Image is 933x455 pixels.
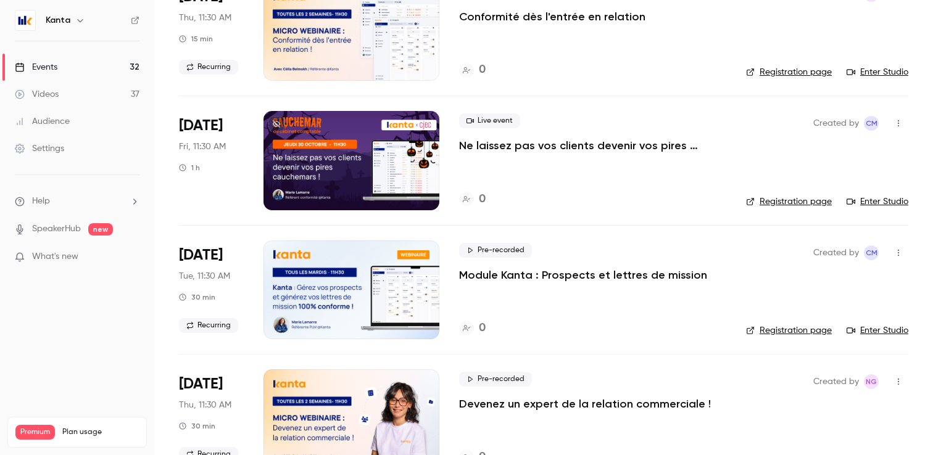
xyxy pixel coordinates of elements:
span: What's new [32,250,78,263]
div: 15 min [179,34,213,44]
span: Tue, 11:30 AM [179,270,230,282]
span: Premium [15,425,55,440]
a: Ne laissez pas vos clients devenir vos pires cauchemars ! [459,138,726,153]
span: Recurring [179,60,238,75]
h4: 0 [479,320,486,337]
span: Pre-recorded [459,372,532,387]
span: Help [32,195,50,208]
a: Devenez un expert de la relation commerciale ! [459,396,711,411]
li: help-dropdown-opener [15,195,139,208]
a: Enter Studio [847,66,908,78]
h6: Kanta [46,14,70,27]
h4: 0 [479,191,486,208]
a: Registration page [746,324,832,337]
div: Oct 31 Fri, 11:30 AM (Europe/Paris) [179,111,244,210]
a: SpeakerHub [32,223,81,236]
span: Thu, 11:30 AM [179,399,231,411]
span: Pre-recorded [459,243,532,258]
span: CM [866,245,877,260]
span: [DATE] [179,374,223,394]
div: Nov 4 Tue, 11:30 AM (Europe/Paris) [179,240,244,339]
span: Charlotte MARTEL [864,245,879,260]
div: 1 h [179,163,200,173]
a: 0 [459,320,486,337]
span: new [88,223,113,236]
span: Live event [459,113,520,128]
div: 30 min [179,292,215,302]
div: Audience [15,115,70,128]
span: Nicolas Guitard [864,374,879,389]
span: CM [866,116,877,131]
a: Conformité dès l'entrée en relation [459,9,645,24]
a: 0 [459,191,486,208]
a: 0 [459,62,486,78]
img: Kanta [15,10,35,30]
iframe: Noticeable Trigger [125,252,139,263]
div: Events [15,61,57,73]
a: Registration page [746,195,832,208]
span: Plan usage [62,427,139,437]
span: Recurring [179,318,238,333]
span: Fri, 11:30 AM [179,141,226,153]
div: Videos [15,88,59,100]
a: Enter Studio [847,195,908,208]
h4: 0 [479,62,486,78]
span: NG [866,374,877,389]
span: [DATE] [179,245,223,265]
div: Settings [15,142,64,155]
a: Enter Studio [847,324,908,337]
span: Created by [813,245,859,260]
a: Registration page [746,66,832,78]
span: Created by [813,116,859,131]
div: 30 min [179,421,215,431]
span: Created by [813,374,859,389]
span: Charlotte MARTEL [864,116,879,131]
a: Module Kanta : Prospects et lettres de mission [459,268,707,282]
span: Thu, 11:30 AM [179,12,231,24]
span: [DATE] [179,116,223,136]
